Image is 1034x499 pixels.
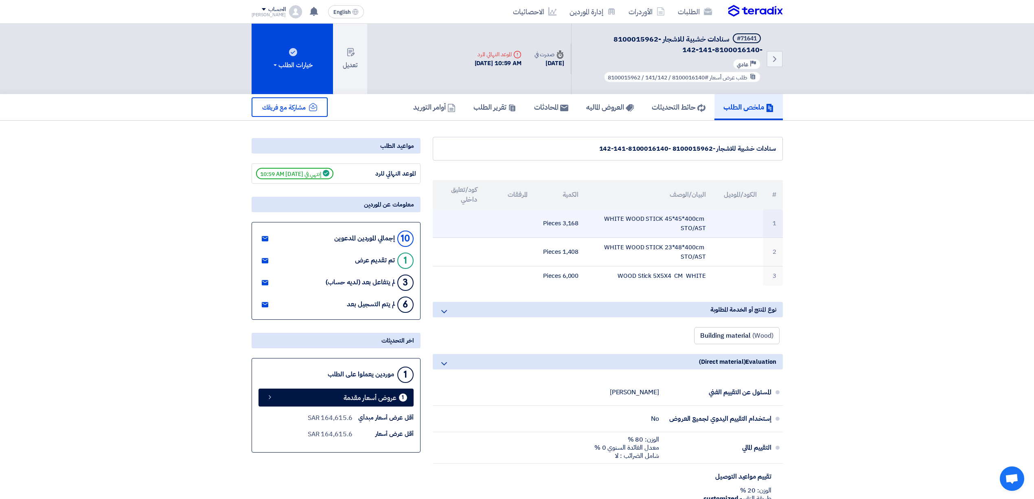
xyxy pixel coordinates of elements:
[397,253,414,269] div: 1
[475,59,522,68] div: [DATE] 10:59 AM
[534,238,585,266] td: 1,408 Pieces
[585,238,712,266] td: WHITE WOOD STICK 23*48*400cm STO/AST
[723,102,774,112] h5: ملخص الطلب
[333,9,351,15] span: English
[1000,466,1024,491] div: Open chat
[258,389,414,407] a: 1 عروض أسعار مقدمة
[252,333,421,348] div: اخر التحديثات
[328,371,394,378] div: موردين يعملوا على الطلب
[666,467,771,486] div: تقييم مواعيد التوصيل
[399,393,407,402] div: 1
[728,5,783,17] img: Teradix logo
[622,2,671,21] a: الأوردرات
[534,266,585,286] td: 6,000 Pieces
[585,180,712,209] th: البيان/الوصف
[613,33,762,55] span: سنادات خشبية للاشجار -8100015962 -8100016140-141-142
[328,5,364,18] button: English
[610,388,659,396] div: [PERSON_NAME]
[763,209,782,238] td: 1
[710,305,776,314] span: نوع المنتج أو الخدمة المطلوبة
[252,13,286,17] div: [PERSON_NAME]
[737,36,757,42] div: #71641
[464,94,525,120] a: تقرير الطلب
[737,61,748,68] span: عادي
[308,413,353,423] div: 164,615.6 SAR
[586,102,634,112] h5: العروض الماليه
[326,279,395,286] div: لم يتفاعل بعد (لديه حساب)
[268,6,286,13] div: الحساب
[666,409,771,429] div: إستخدام التقييم اليدوي لجميع العروض
[594,452,659,460] div: شامل الضرائب : لا
[763,238,782,266] td: 2
[594,444,659,452] div: معدل الفائدة السنوي 0 %
[252,24,333,94] button: خيارات الطلب
[483,180,534,209] th: المرفقات
[594,435,659,444] div: الوزن: 80 %
[712,180,763,209] th: الكود/الموديل
[700,331,751,341] span: Building material
[397,367,414,383] div: 1
[535,50,564,59] div: صدرت في
[651,415,659,423] div: No
[763,180,782,209] th: #
[252,138,421,154] div: مواعيد الطلب
[534,209,585,238] td: 3,168 Pieces
[577,94,643,120] a: العروض الماليه
[397,297,414,313] div: 6
[440,144,776,154] div: سنادات خشبية للاشجار -8100015962 -8100016140-141-142
[252,197,421,212] div: معلومات عن الموردين
[397,275,414,291] div: 3
[534,180,585,209] th: الكمية
[699,357,745,366] span: (Direct material)
[666,382,771,402] div: المسئول عن التقييم الفني
[534,102,568,112] h5: المحادثات
[333,24,367,94] button: تعديل
[344,395,397,401] span: عروض أسعار مقدمة
[540,486,771,495] div: الوزن: 20 %
[334,235,395,242] div: إجمالي الموردين المدعوين
[581,33,762,55] h5: سنادات خشبية للاشجار -8100015962 -8100016140-141-142
[752,331,773,341] span: (Wood)
[643,94,714,120] a: حائط التحديثات
[745,357,776,366] span: Evaluation
[353,429,414,439] div: أقل عرض أسعار
[525,94,577,120] a: المحادثات
[585,209,712,238] td: WHITE WOOD STICK 45*45*400cm STO/AST
[671,2,719,21] a: الطلبات
[355,257,395,264] div: تم تقديم عرض
[585,266,712,286] td: WOOD Stick 5X5X4 CM WHITE
[710,73,747,82] span: طلب عرض أسعار
[652,102,705,112] h5: حائط التحديثات
[535,59,564,68] div: [DATE]
[714,94,783,120] a: ملخص الطلب
[347,301,394,308] div: لم يتم التسجيل بعد
[404,94,464,120] a: أوامر التوريد
[763,266,782,286] td: 3
[262,103,306,112] span: مشاركة مع فريقك
[666,438,771,457] div: التقييم المالي
[433,180,484,209] th: كود/تعليق داخلي
[397,231,414,247] div: 10
[355,169,416,178] div: الموعد النهائي للرد
[256,168,333,179] span: إنتهي في [DATE] 10:59 AM
[563,2,622,21] a: إدارة الموردين
[413,102,456,112] h5: أوامر التوريد
[608,73,708,82] span: #8100016140 / 141/142 / 8100015962
[506,2,563,21] a: الاحصائيات
[289,5,302,18] img: profile_test.png
[475,50,522,59] div: الموعد النهائي للرد
[353,413,414,422] div: أقل عرض أسعار مبدأي
[308,429,353,439] div: 164,615.6 SAR
[272,60,313,70] div: خيارات الطلب
[473,102,516,112] h5: تقرير الطلب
